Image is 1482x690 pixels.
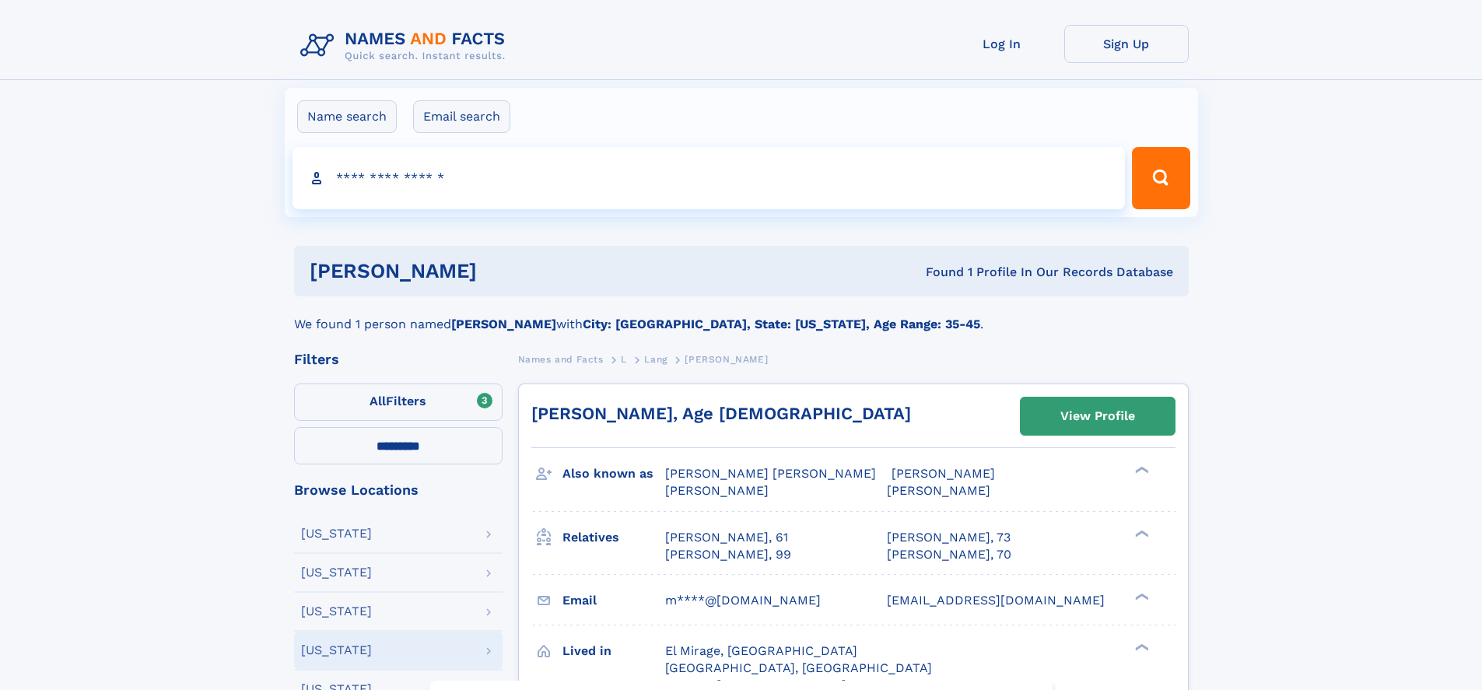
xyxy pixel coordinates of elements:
[1131,528,1150,538] div: ❯
[1131,465,1150,475] div: ❯
[562,638,665,664] h3: Lived in
[301,605,372,618] div: [US_STATE]
[665,483,769,498] span: [PERSON_NAME]
[665,546,791,563] a: [PERSON_NAME], 99
[413,100,510,133] label: Email search
[294,25,518,67] img: Logo Names and Facts
[293,147,1126,209] input: search input
[301,644,372,657] div: [US_STATE]
[887,593,1105,608] span: [EMAIL_ADDRESS][DOMAIN_NAME]
[301,527,372,540] div: [US_STATE]
[294,352,503,366] div: Filters
[562,461,665,487] h3: Also known as
[940,25,1064,63] a: Log In
[301,566,372,579] div: [US_STATE]
[518,349,604,369] a: Names and Facts
[1021,398,1175,435] a: View Profile
[665,643,857,658] span: El Mirage, [GEOGRAPHIC_DATA]
[583,317,980,331] b: City: [GEOGRAPHIC_DATA], State: [US_STATE], Age Range: 35-45
[887,483,990,498] span: [PERSON_NAME]
[294,296,1189,334] div: We found 1 person named with .
[562,587,665,614] h3: Email
[665,529,788,546] a: [PERSON_NAME], 61
[892,466,995,481] span: [PERSON_NAME]
[1131,591,1150,601] div: ❯
[621,349,627,369] a: L
[294,384,503,421] label: Filters
[621,354,627,365] span: L
[531,404,911,423] a: [PERSON_NAME], Age [DEMOGRAPHIC_DATA]
[1132,147,1189,209] button: Search Button
[665,466,876,481] span: [PERSON_NAME] [PERSON_NAME]
[562,524,665,551] h3: Relatives
[297,100,397,133] label: Name search
[644,349,667,369] a: Lang
[294,483,503,497] div: Browse Locations
[370,394,386,408] span: All
[665,660,932,675] span: [GEOGRAPHIC_DATA], [GEOGRAPHIC_DATA]
[1131,642,1150,652] div: ❯
[310,261,702,281] h1: [PERSON_NAME]
[451,317,556,331] b: [PERSON_NAME]
[887,546,1011,563] a: [PERSON_NAME], 70
[1064,25,1189,63] a: Sign Up
[1060,398,1135,434] div: View Profile
[685,354,768,365] span: [PERSON_NAME]
[644,354,667,365] span: Lang
[887,529,1011,546] a: [PERSON_NAME], 73
[701,264,1173,281] div: Found 1 Profile In Our Records Database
